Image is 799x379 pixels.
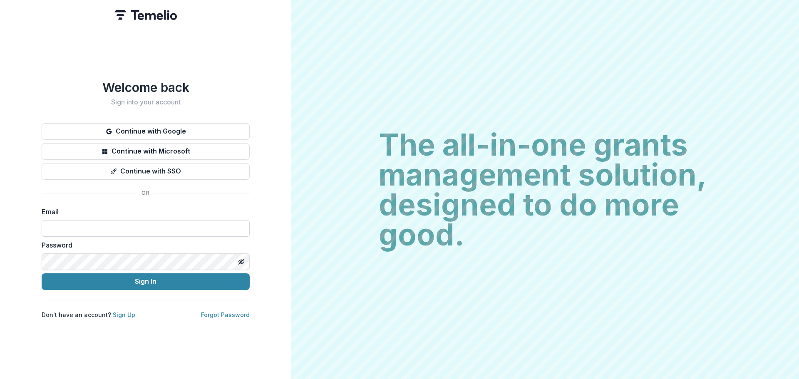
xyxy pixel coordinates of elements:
h2: Sign into your account [42,98,250,106]
a: Forgot Password [201,311,250,318]
button: Toggle password visibility [235,255,248,268]
p: Don't have an account? [42,310,135,319]
button: Continue with Microsoft [42,143,250,160]
button: Continue with Google [42,123,250,140]
img: Temelio [114,10,177,20]
button: Sign In [42,273,250,290]
button: Continue with SSO [42,163,250,180]
h1: Welcome back [42,80,250,95]
label: Password [42,240,245,250]
label: Email [42,207,245,217]
a: Sign Up [113,311,135,318]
